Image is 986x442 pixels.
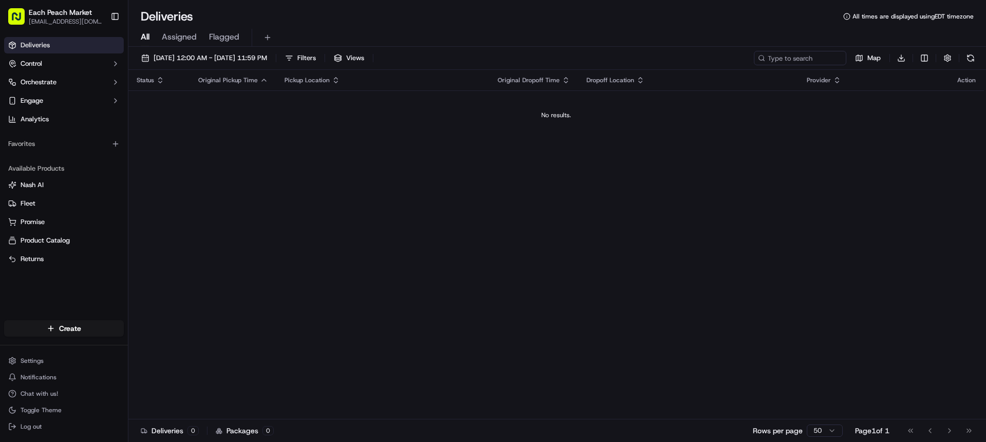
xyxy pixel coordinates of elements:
span: All [141,31,149,43]
button: Map [850,51,885,65]
button: Toggle Theme [4,403,124,417]
a: Nash AI [8,180,120,190]
span: Deliveries [21,41,50,50]
button: Filters [280,51,320,65]
button: Chat with us! [4,386,124,401]
span: Analytics [21,115,49,124]
button: Refresh [963,51,978,65]
span: Flagged [209,31,239,43]
button: Orchestrate [4,74,124,90]
div: Page 1 of 1 [855,426,889,436]
a: Returns [8,254,120,264]
span: Nash AI [21,180,44,190]
span: Pickup Location [285,76,330,84]
button: Promise [4,214,124,230]
span: Original Pickup Time [198,76,258,84]
span: Provider [807,76,831,84]
span: Control [21,59,42,68]
span: Filters [297,53,316,63]
span: Views [346,53,364,63]
span: Chat with us! [21,390,58,398]
span: Returns [21,254,44,264]
button: Views [329,51,369,65]
span: Product Catalog [21,236,70,245]
span: Original Dropoff Time [498,76,560,84]
a: Analytics [4,111,124,127]
span: Assigned [162,31,197,43]
span: Log out [21,422,42,431]
button: Product Catalog [4,232,124,249]
span: Dropoff Location [586,76,634,84]
button: Nash AI [4,177,124,193]
button: Each Peach Market[EMAIL_ADDRESS][DOMAIN_NAME] [4,4,106,29]
button: Settings [4,354,124,368]
span: Map [867,53,881,63]
button: Each Peach Market [29,7,92,17]
a: Fleet [8,199,120,208]
h1: Deliveries [141,8,193,25]
span: Promise [21,217,45,227]
div: No results. [132,111,980,119]
p: Rows per page [753,426,803,436]
div: Deliveries [141,426,199,436]
button: Create [4,320,124,337]
button: Fleet [4,195,124,212]
span: All times are displayed using EDT timezone [852,12,974,21]
input: Type to search [754,51,846,65]
span: Settings [21,357,44,365]
button: Returns [4,251,124,267]
span: Create [59,323,81,334]
button: [DATE] 12:00 AM - [DATE] 11:59 PM [137,51,272,65]
a: Product Catalog [8,236,120,245]
span: Fleet [21,199,35,208]
span: [DATE] 12:00 AM - [DATE] 11:59 PM [154,53,267,63]
a: Promise [8,217,120,227]
div: Favorites [4,136,124,152]
button: [EMAIL_ADDRESS][DOMAIN_NAME] [29,17,102,26]
div: Action [957,76,976,84]
span: Notifications [21,373,56,381]
div: Available Products [4,160,124,177]
button: Engage [4,93,124,109]
span: Orchestrate [21,78,56,87]
button: Control [4,56,124,72]
span: Status [137,76,154,84]
button: Notifications [4,370,124,384]
div: 0 [262,426,274,435]
div: 0 [187,426,199,435]
a: Deliveries [4,37,124,53]
span: Toggle Theme [21,406,62,414]
div: Packages [216,426,274,436]
button: Log out [4,419,124,434]
span: Engage [21,96,43,105]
